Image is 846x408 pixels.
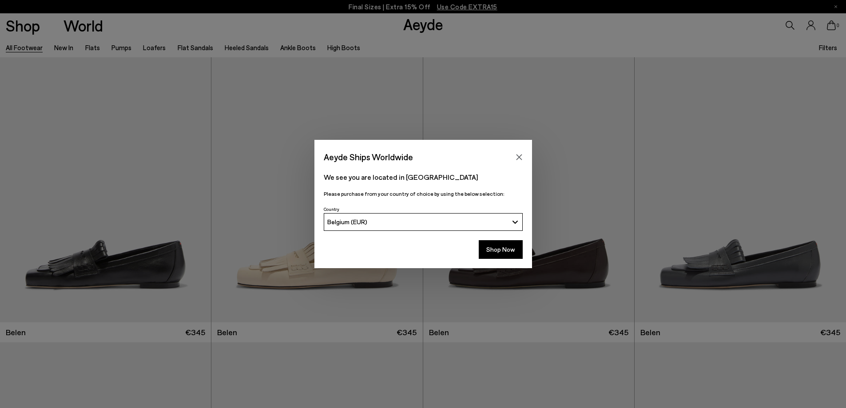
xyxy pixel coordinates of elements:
[324,172,523,182] p: We see you are located in [GEOGRAPHIC_DATA]
[327,218,367,226] span: Belgium (EUR)
[324,206,339,212] span: Country
[324,190,523,198] p: Please purchase from your country of choice by using the below selection:
[479,240,523,259] button: Shop Now
[512,151,526,164] button: Close
[324,149,413,165] span: Aeyde Ships Worldwide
